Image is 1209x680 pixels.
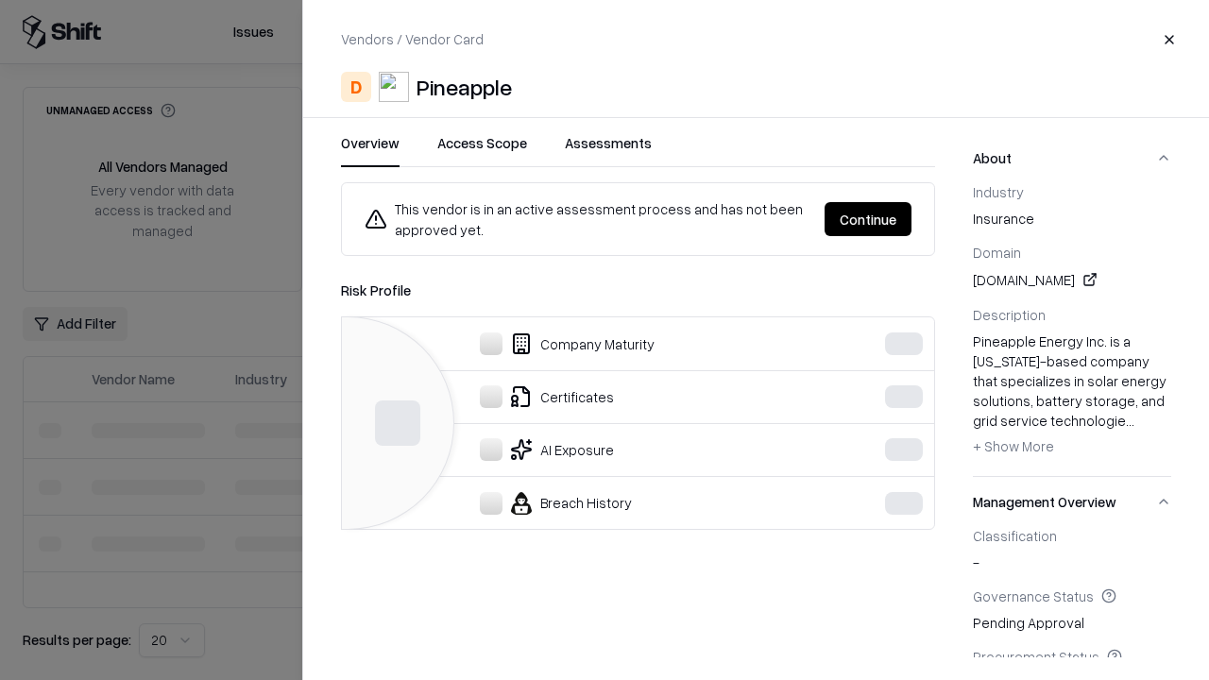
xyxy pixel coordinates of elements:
[1126,412,1134,429] span: ...
[341,133,400,167] button: Overview
[973,183,1171,476] div: About
[973,244,1171,261] div: Domain
[973,431,1054,461] button: + Show More
[357,438,827,461] div: AI Exposure
[973,183,1171,200] div: Industry
[365,198,809,240] div: This vendor is in an active assessment process and has not been approved yet.
[973,133,1171,183] button: About
[973,587,1171,604] div: Governance Status
[357,332,827,355] div: Company Maturity
[341,29,484,49] p: Vendors / Vendor Card
[973,527,1171,544] div: Classification
[565,133,652,167] button: Assessments
[973,209,1171,229] span: insurance
[379,72,409,102] img: Pineapple
[417,72,512,102] div: Pineapple
[973,268,1171,291] div: [DOMAIN_NAME]
[825,202,911,236] button: Continue
[973,437,1054,454] span: + Show More
[973,477,1171,527] button: Management Overview
[973,306,1171,323] div: Description
[973,331,1171,462] div: Pineapple Energy Inc. is a [US_STATE]-based company that specializes in solar energy solutions, b...
[437,133,527,167] button: Access Scope
[341,279,935,301] div: Risk Profile
[973,648,1171,665] div: Procurement Status
[973,587,1171,633] div: Pending Approval
[357,492,827,515] div: Breach History
[973,527,1171,572] div: -
[357,385,827,408] div: Certificates
[341,72,371,102] div: D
